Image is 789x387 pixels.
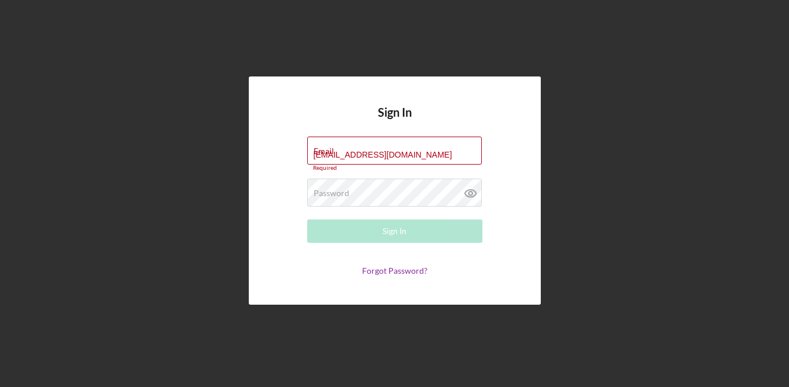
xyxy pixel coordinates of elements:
[378,106,412,137] h4: Sign In
[314,147,334,156] label: Email
[383,219,406,243] div: Sign In
[362,266,427,276] a: Forgot Password?
[314,189,349,198] label: Password
[307,219,482,243] button: Sign In
[307,165,482,172] div: Required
